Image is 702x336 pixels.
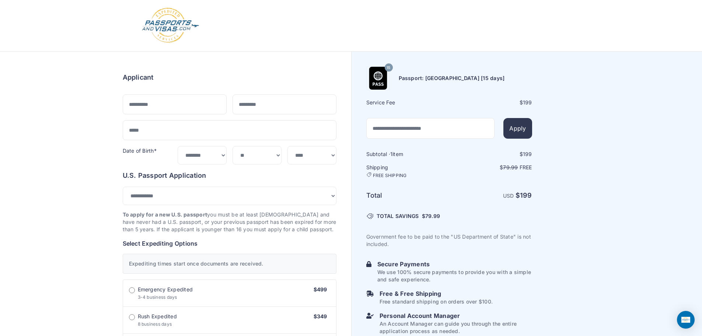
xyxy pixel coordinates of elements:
span: $ [422,212,440,220]
h6: U.S. Passport Application [123,170,336,181]
strong: To apply for a new U.S. passport [123,211,207,218]
h6: Applicant [123,72,154,83]
h6: Service Fee [366,99,448,106]
p: $ [450,164,532,171]
h6: Subtotal · item [366,150,448,158]
span: TOTAL SAVINGS [377,212,419,220]
span: 199 [523,151,532,157]
span: Rush Expedited [138,313,177,320]
h6: Shipping [366,164,448,179]
p: Government fee to be paid to the "US Department of State" is not included. [366,233,532,248]
h6: Total [366,190,448,201]
span: $349 [314,313,327,319]
span: 199 [520,191,532,199]
p: Free standard shipping on orders over $100. [380,298,493,305]
span: FREE SHIPPING [373,173,407,179]
h6: Select Expediting Options [123,239,336,248]
img: Product Name [367,67,390,90]
h6: Passport: [GEOGRAPHIC_DATA] [15 days] [399,75,505,82]
p: We use 100% secure payments to provide you with a simple and safe experience. [377,269,532,283]
h6: Personal Account Manager [380,311,532,320]
span: Free [520,164,532,170]
h6: Free & Free Shipping [380,289,493,298]
strong: $ [516,191,532,199]
span: 15 [387,63,390,73]
span: 199 [523,99,532,105]
label: Date of Birth* [123,148,157,154]
span: 79.99 [425,213,440,219]
div: $ [450,99,532,106]
div: Expediting times start once documents are received. [123,254,336,274]
span: 1 [390,151,392,157]
h6: Secure Payments [377,260,532,269]
span: 79.99 [503,164,518,170]
div: Open Intercom Messenger [677,311,695,329]
span: $499 [314,286,327,292]
p: you must be at least [DEMOGRAPHIC_DATA] and have never had a U.S. passport, or your previous pass... [123,211,336,233]
p: An Account Manager can guide you through the entire application process as needed. [380,320,532,335]
button: Apply [503,118,532,139]
span: Emergency Expedited [138,286,193,293]
img: Logo [141,7,200,44]
span: USD [503,193,514,199]
span: 8 business days [138,321,172,327]
div: $ [450,150,532,158]
span: 3-4 business days [138,294,177,300]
